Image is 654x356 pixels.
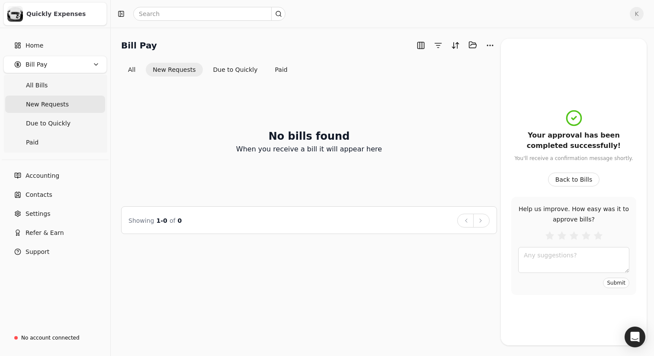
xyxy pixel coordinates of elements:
[3,186,107,203] a: Contacts
[121,63,142,77] button: All
[26,100,69,109] span: New Requests
[3,224,107,241] button: Refer & Earn
[26,209,50,218] span: Settings
[3,56,107,73] button: Bill Pay
[26,41,43,50] span: Home
[5,77,105,94] a: All Bills
[128,217,154,224] span: Showing
[26,228,64,237] span: Refer & Earn
[121,63,295,77] div: Invoice filter options
[3,243,107,260] button: Support
[206,63,265,77] button: Due to Quickly
[603,278,629,288] button: Submit
[170,217,176,224] span: of
[5,115,105,132] a: Due to Quickly
[268,63,295,77] button: Paid
[625,327,645,347] div: Open Intercom Messenger
[548,173,600,186] button: Back to Bills
[146,63,202,77] button: New Requests
[3,330,107,346] a: No account connected
[26,119,71,128] span: Due to Quickly
[514,154,633,162] div: You'll receive a confirmation message shortly.
[26,81,48,90] span: All Bills
[7,6,23,22] img: a7430e03-5703-430b-9462-2a807a799ba4.jpeg
[3,205,107,222] a: Settings
[3,37,107,54] a: Home
[511,130,636,151] div: Your approval has been completed successfully!
[157,217,167,224] span: 1 - 0
[26,10,103,18] div: Quickly Expenses
[26,171,59,180] span: Accounting
[21,334,80,342] div: No account connected
[26,60,47,69] span: Bill Pay
[3,167,107,184] a: Accounting
[630,7,644,21] button: K
[26,138,38,147] span: Paid
[466,38,480,52] button: Batch (0)
[121,38,157,52] h2: Bill Pay
[236,144,382,154] p: When you receive a bill it will appear here
[518,204,629,225] div: Help us improve. How easy was it to approve bills?
[26,190,52,199] span: Contacts
[5,96,105,113] a: New Requests
[133,7,285,21] input: Search
[178,217,182,224] span: 0
[269,128,350,144] h2: No bills found
[26,247,49,257] span: Support
[449,38,462,52] button: Sort
[5,134,105,151] a: Paid
[483,38,497,52] button: More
